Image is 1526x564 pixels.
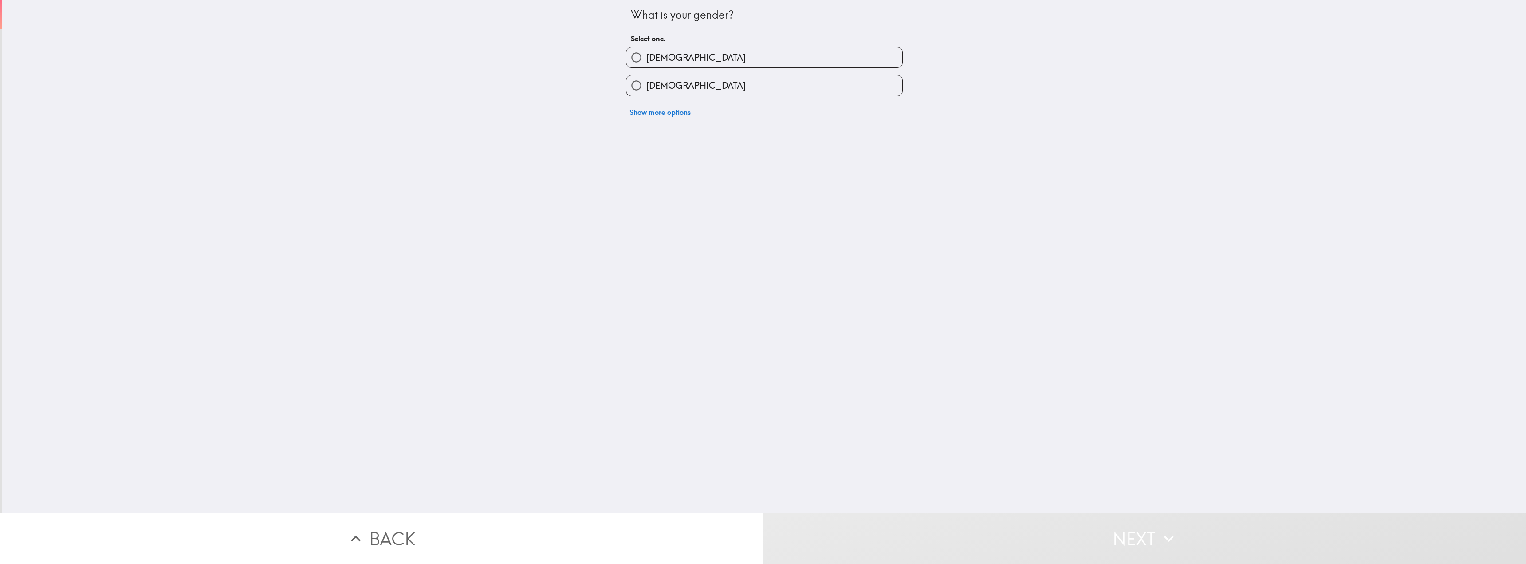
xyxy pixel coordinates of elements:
div: What is your gender? [631,8,898,23]
button: Next [763,513,1526,564]
span: [DEMOGRAPHIC_DATA] [646,79,746,92]
button: [DEMOGRAPHIC_DATA] [626,47,902,67]
span: [DEMOGRAPHIC_DATA] [646,51,746,64]
button: [DEMOGRAPHIC_DATA] [626,75,902,95]
h6: Select one. [631,34,898,43]
button: Show more options [626,103,694,121]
